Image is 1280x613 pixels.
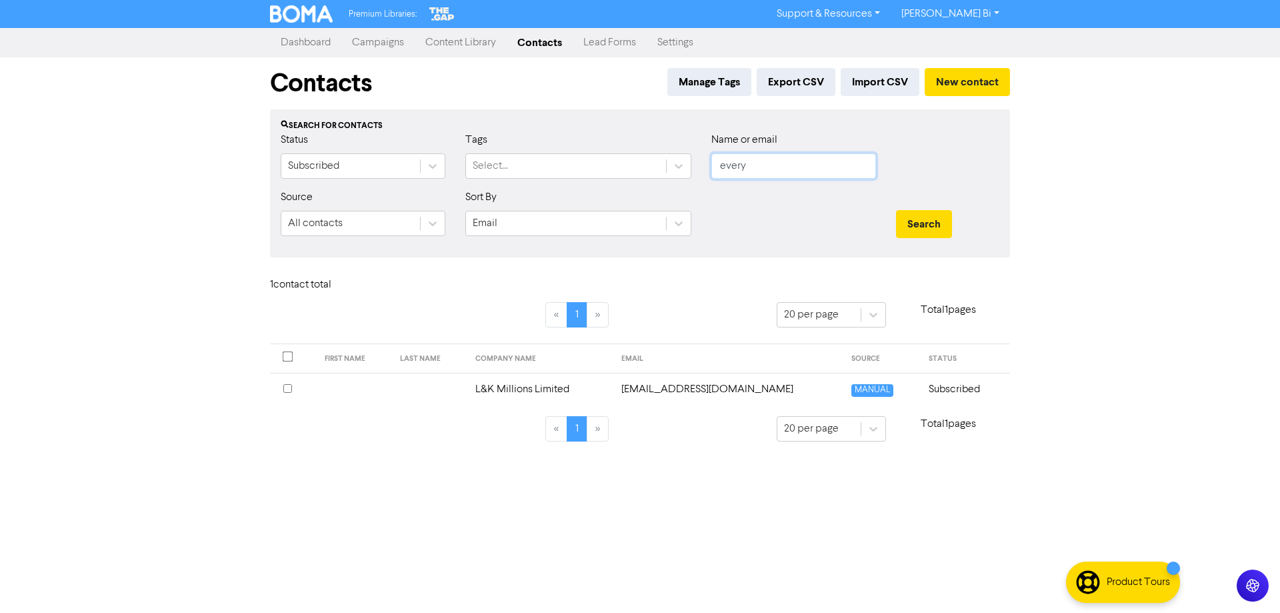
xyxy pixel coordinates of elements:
[270,29,341,56] a: Dashboard
[921,344,1010,374] th: STATUS
[647,29,704,56] a: Settings
[467,373,613,406] td: L&K Millions Limited
[925,68,1010,96] button: New contact
[392,344,467,374] th: LAST NAME
[1213,549,1280,613] iframe: Chat Widget
[507,29,573,56] a: Contacts
[270,5,333,23] img: BOMA Logo
[349,10,417,19] span: Premium Libraries:
[667,68,751,96] button: Manage Tags
[567,416,587,442] a: Page 1 is your current page
[841,68,919,96] button: Import CSV
[270,279,377,291] h6: 1 contact total
[465,132,487,148] label: Tags
[711,132,777,148] label: Name or email
[288,158,339,174] div: Subscribed
[573,29,647,56] a: Lead Forms
[567,302,587,328] a: Page 1 is your current page
[843,344,921,374] th: SOURCE
[341,29,415,56] a: Campaigns
[886,302,1010,318] p: Total 1 pages
[415,29,507,56] a: Content Library
[766,3,891,25] a: Support & Resources
[891,3,1010,25] a: [PERSON_NAME] Bi
[784,421,839,437] div: 20 per page
[288,215,343,231] div: All contacts
[921,373,1010,406] td: Subscribed
[784,307,839,323] div: 20 per page
[757,68,835,96] button: Export CSV
[886,416,1010,432] p: Total 1 pages
[427,5,457,23] img: The Gap
[851,384,893,397] span: MANUAL
[270,68,372,99] h1: Contacts
[317,344,392,374] th: FIRST NAME
[281,132,308,148] label: Status
[473,215,497,231] div: Email
[473,158,508,174] div: Select...
[896,210,952,238] button: Search
[465,189,497,205] label: Sort By
[613,344,843,374] th: EMAIL
[281,120,999,132] div: Search for contacts
[613,373,843,406] td: every3day@gmail.com
[467,344,613,374] th: COMPANY NAME
[281,189,313,205] label: Source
